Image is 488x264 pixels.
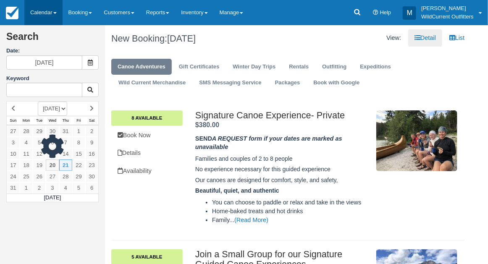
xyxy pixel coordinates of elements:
a: Winter Day Trips [226,59,282,75]
label: Date: [6,47,99,55]
a: Wild Current Merchandise [112,75,192,91]
a: 8 Available [111,110,183,125]
span: $380.00 [195,121,219,128]
h5: Our canoes are designed for comfort, style, and safety, [195,177,370,183]
div: M [403,6,416,20]
a: Book Now [111,127,183,144]
img: M10-6 [376,110,457,171]
a: Canoe Adventures [111,59,172,75]
a: Expeditions [354,59,397,75]
a: Packages [269,75,307,91]
strong: SEND [195,135,342,151]
h5: No experience necessary for this guided experience [195,166,370,173]
a: Rentals [283,59,315,75]
a: Detail [408,29,442,47]
li: You can choose to paddle or relax and take in the views [212,198,370,207]
a: List [443,29,471,47]
a: Outfitting [316,59,353,75]
span: Help [380,9,391,16]
p: WildCurrent Outfitters [421,13,474,21]
a: Availability [111,162,183,180]
h2: Signature Canoe Experience- Private [195,110,370,120]
label: Keyword [6,75,29,81]
li: Home-baked treats and hot drinks [212,207,370,216]
button: Keyword Search [82,83,99,97]
em: A REQUEST form if your dates are marked as unavailable [195,135,342,151]
img: checkfront-main-nav-mini-logo.png [6,7,18,19]
a: Details [111,144,183,162]
span: [DATE] [167,33,196,44]
li: Family... [212,216,370,225]
i: Help [373,10,378,16]
p: [PERSON_NAME] [421,4,474,13]
h2: Search [6,31,99,47]
a: SMS Messaging Service [193,75,268,91]
strong: Beautiful, quiet, and authentic [195,187,279,194]
strong: Price: $380 [195,121,219,128]
h1: New Booking: [111,34,282,44]
a: Gift Certificates [173,59,226,75]
h5: Families and couples of 2 to 8 people [195,156,370,162]
a: Book with Google [307,75,366,91]
li: View: [380,29,407,47]
a: (Read More) [234,217,268,223]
